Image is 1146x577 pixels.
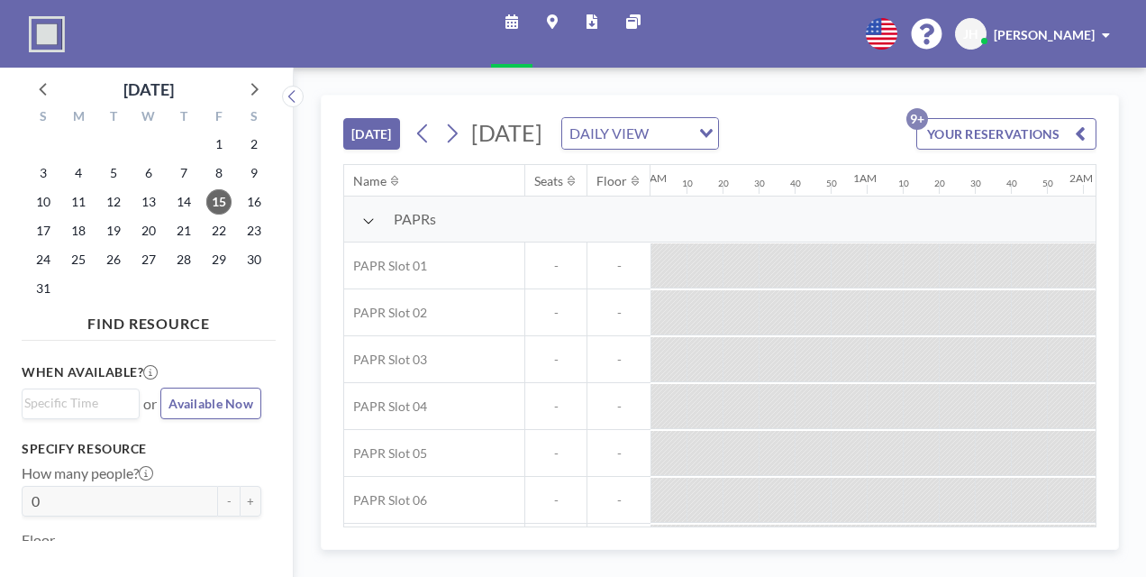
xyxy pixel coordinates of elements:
[240,486,261,517] button: +
[31,160,56,186] span: Sunday, August 3, 2025
[171,218,196,243] span: Thursday, August 21, 2025
[66,218,91,243] span: Monday, August 18, 2025
[61,106,96,130] div: M
[66,189,91,215] span: Monday, August 11, 2025
[132,106,167,130] div: W
[22,307,276,333] h4: FIND RESOURCE
[136,247,161,272] span: Wednesday, August 27, 2025
[22,531,55,549] label: Floor
[654,122,688,145] input: Search for option
[29,16,65,52] img: organization-logo
[344,352,427,368] span: PAPR Slot 03
[206,160,232,186] span: Friday, August 8, 2025
[31,189,56,215] span: Sunday, August 10, 2025
[96,106,132,130] div: T
[596,173,627,189] div: Floor
[534,173,563,189] div: Seats
[218,486,240,517] button: -
[206,247,232,272] span: Friday, August 29, 2025
[101,160,126,186] span: Tuesday, August 5, 2025
[22,464,153,482] label: How many people?
[525,445,587,462] span: -
[23,389,139,417] div: Search for option
[916,118,1096,150] button: YOUR RESERVATIONS9+
[587,398,650,415] span: -
[1069,171,1093,185] div: 2AM
[344,398,427,415] span: PAPR Slot 04
[344,445,427,462] span: PAPR Slot 05
[136,160,161,186] span: Wednesday, August 6, 2025
[236,106,271,130] div: S
[241,218,267,243] span: Saturday, August 23, 2025
[587,258,650,274] span: -
[898,178,909,189] div: 10
[206,189,232,215] span: Friday, August 15, 2025
[682,178,693,189] div: 10
[970,178,981,189] div: 30
[206,132,232,157] span: Friday, August 1, 2025
[201,106,236,130] div: F
[826,178,837,189] div: 50
[241,160,267,186] span: Saturday, August 9, 2025
[171,247,196,272] span: Thursday, August 28, 2025
[963,26,978,42] span: JH
[566,122,652,145] span: DAILY VIEW
[718,178,729,189] div: 20
[101,189,126,215] span: Tuesday, August 12, 2025
[353,173,387,189] div: Name
[587,305,650,321] span: -
[1042,178,1053,189] div: 50
[143,395,157,413] span: or
[934,178,945,189] div: 20
[171,189,196,215] span: Thursday, August 14, 2025
[344,305,427,321] span: PAPR Slot 02
[31,218,56,243] span: Sunday, August 17, 2025
[853,171,877,185] div: 1AM
[136,218,161,243] span: Wednesday, August 20, 2025
[1006,178,1017,189] div: 40
[906,108,928,130] p: 9+
[24,393,129,413] input: Search for option
[136,189,161,215] span: Wednesday, August 13, 2025
[525,258,587,274] span: -
[66,247,91,272] span: Monday, August 25, 2025
[994,27,1095,42] span: [PERSON_NAME]
[394,210,436,228] span: PAPRs
[754,178,765,189] div: 30
[525,352,587,368] span: -
[790,178,801,189] div: 40
[587,445,650,462] span: -
[525,492,587,508] span: -
[343,118,400,150] button: [DATE]
[562,118,718,149] div: Search for option
[587,492,650,508] span: -
[123,77,174,102] div: [DATE]
[241,189,267,215] span: Saturday, August 16, 2025
[471,119,542,146] span: [DATE]
[168,396,253,411] span: Available Now
[26,106,61,130] div: S
[31,276,56,301] span: Sunday, August 31, 2025
[637,171,667,185] div: 12AM
[206,218,232,243] span: Friday, August 22, 2025
[31,247,56,272] span: Sunday, August 24, 2025
[241,132,267,157] span: Saturday, August 2, 2025
[66,160,91,186] span: Monday, August 4, 2025
[160,388,261,419] button: Available Now
[22,441,261,457] h3: Specify resource
[101,247,126,272] span: Tuesday, August 26, 2025
[587,352,650,368] span: -
[166,106,201,130] div: T
[525,305,587,321] span: -
[101,218,126,243] span: Tuesday, August 19, 2025
[344,492,427,508] span: PAPR Slot 06
[171,160,196,186] span: Thursday, August 7, 2025
[241,247,267,272] span: Saturday, August 30, 2025
[525,398,587,415] span: -
[344,258,427,274] span: PAPR Slot 01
